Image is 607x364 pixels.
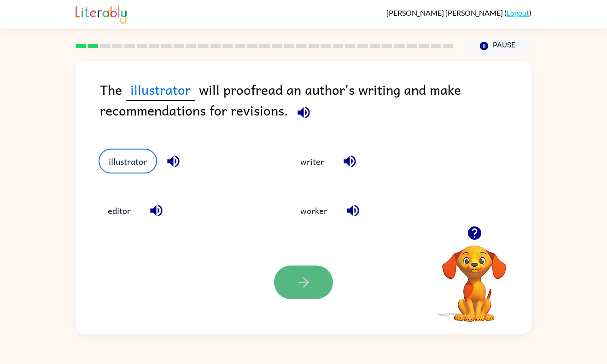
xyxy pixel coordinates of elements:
button: worker [291,198,337,223]
div: ( ) [386,8,531,17]
a: Logout [507,8,529,17]
span: illustrator [126,79,195,101]
span: [PERSON_NAME] [PERSON_NAME] [386,8,504,17]
button: editor [99,198,140,223]
button: illustrator [99,149,157,173]
video: Your browser must support playing .mp4 files to use Literably. Please try using another browser. [428,231,520,323]
img: Literably [76,4,127,24]
div: The will proofread an author's writing and make recommendations for revisions. [100,79,531,130]
button: writer [291,149,333,173]
button: Pause [465,35,531,57]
